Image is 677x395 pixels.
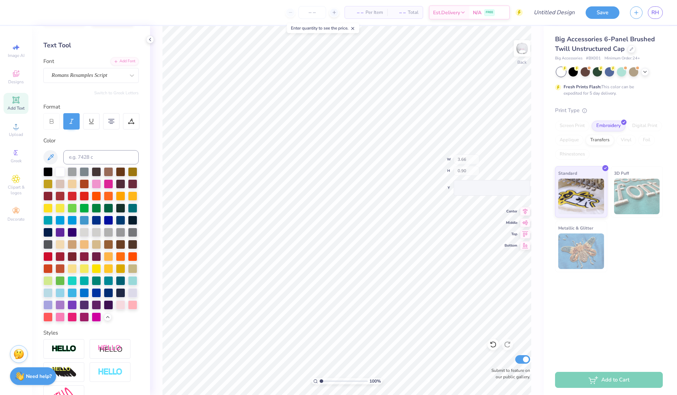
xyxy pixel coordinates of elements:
div: Format [43,103,139,111]
span: Metallic & Glitter [558,224,593,232]
div: Vinyl [616,135,636,146]
img: 3D Puff [614,179,660,214]
span: FREE [486,10,493,15]
label: Submit to feature on our public gallery. [487,367,530,380]
div: Text Tool [43,41,139,50]
span: # BX001 [586,56,601,62]
img: Back [515,41,529,56]
div: Applique [555,135,583,146]
img: Stroke [52,345,76,353]
div: Styles [43,329,139,337]
span: Per Item [366,9,383,16]
label: Font [43,57,54,65]
span: Big Accessories 6-Panel Brushed Twill Unstructured Cap [555,35,655,53]
span: Middle [505,220,517,225]
strong: Need help? [26,373,52,380]
span: Center [505,209,517,214]
span: Bottom [505,243,517,248]
div: Color [43,137,139,145]
img: Negative Space [98,368,123,376]
span: Decorate [7,216,25,222]
img: Shadow [98,344,123,353]
button: Switch to Greek Letters [94,90,139,96]
span: Total [408,9,419,16]
span: Upload [9,132,23,137]
span: – – [349,9,363,16]
div: Add Font [111,57,139,65]
span: Greek [11,158,22,164]
img: Standard [558,179,604,214]
span: RH [651,9,659,17]
div: Transfers [586,135,614,146]
div: This color can be expedited for 5 day delivery. [564,84,651,96]
span: – – [391,9,406,16]
span: 3D Puff [614,169,629,177]
div: Foil [638,135,655,146]
img: 3d Illusion [52,367,76,378]
div: Screen Print [555,121,590,131]
span: Est. Delivery [433,9,460,16]
span: 100 % [369,378,381,384]
strong: Fresh Prints Flash: [564,84,601,90]
span: Minimum Order: 24 + [604,56,640,62]
span: Designs [8,79,24,85]
div: Enter quantity to see the price. [287,23,359,33]
a: RH [648,6,663,19]
input: e.g. 7428 c [63,150,139,164]
div: Back [517,59,527,65]
input: Untitled Design [528,5,580,20]
span: Image AI [8,53,25,58]
span: Big Accessories [555,56,582,62]
span: Clipart & logos [4,184,28,196]
span: Standard [558,169,577,177]
img: Metallic & Glitter [558,233,604,269]
span: N/A [473,9,481,16]
button: Save [586,6,619,19]
span: Top [505,232,517,237]
span: Add Text [7,105,25,111]
input: – – [298,6,326,19]
div: Embroidery [592,121,625,131]
div: Rhinestones [555,149,590,160]
div: Print Type [555,106,663,115]
div: Digital Print [628,121,662,131]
